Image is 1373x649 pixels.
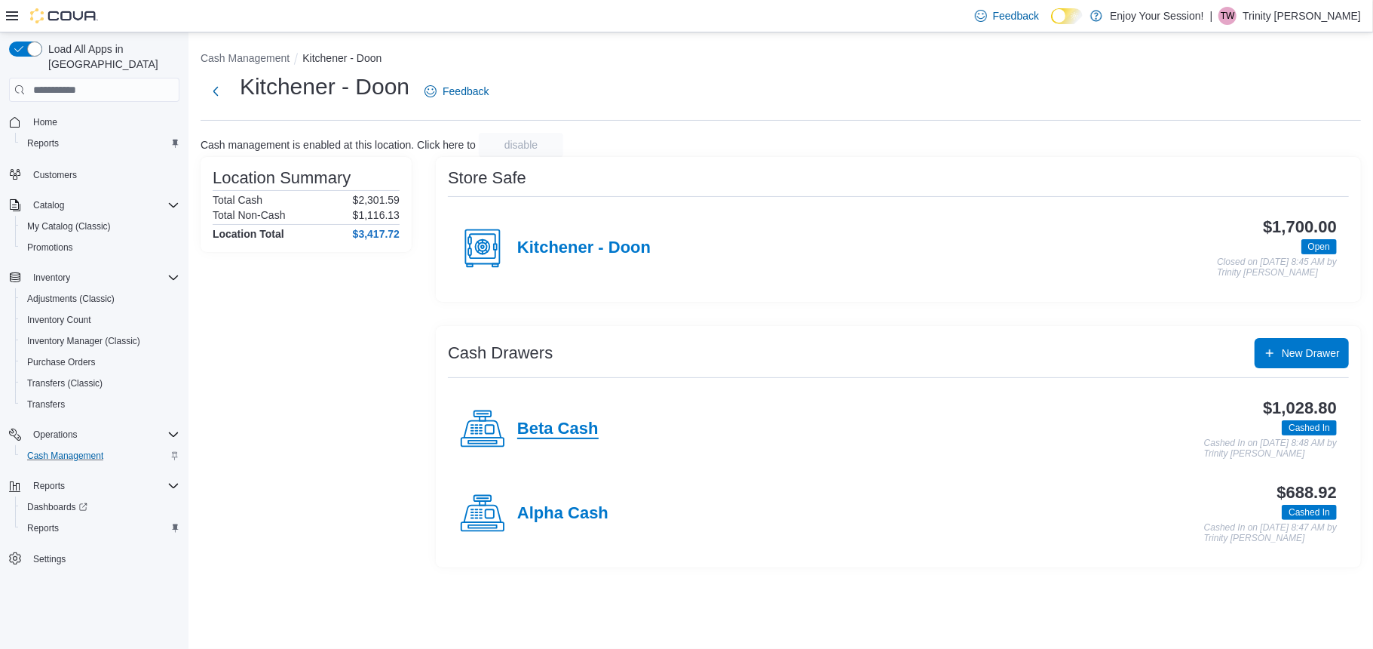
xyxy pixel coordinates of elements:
[1217,257,1337,278] p: Closed on [DATE] 8:45 AM by Trinity [PERSON_NAME]
[1110,7,1204,25] p: Enjoy Your Session!
[27,377,103,389] span: Transfers (Classic)
[21,498,93,516] a: Dashboards
[27,196,179,214] span: Catalog
[201,139,476,151] p: Cash management is enabled at this location. Click here to
[27,477,71,495] button: Reports
[213,194,262,206] h6: Total Cash
[33,116,57,128] span: Home
[302,52,382,64] button: Kitchener - Doon
[517,504,608,524] h4: Alpha Cash
[33,480,65,492] span: Reports
[27,137,59,149] span: Reports
[27,269,76,287] button: Inventory
[1263,399,1337,417] h3: $1,028.80
[240,72,409,102] h1: Kitchener - Doon
[27,269,179,287] span: Inventory
[21,290,179,308] span: Adjustments (Classic)
[15,394,185,415] button: Transfers
[418,76,495,106] a: Feedback
[27,550,72,568] a: Settings
[27,426,179,444] span: Operations
[27,549,179,568] span: Settings
[21,447,179,465] span: Cash Management
[21,238,79,257] a: Promotions
[21,374,109,392] a: Transfers (Classic)
[15,216,185,237] button: My Catalog (Classic)
[21,134,65,152] a: Reports
[504,137,538,152] span: disable
[517,238,651,258] h4: Kitchener - Doon
[443,84,489,99] span: Feedback
[9,105,179,609] nav: Complex example
[42,42,179,72] span: Load All Apps in [GEOGRAPHIC_DATA]
[21,217,117,235] a: My Catalog (Classic)
[15,497,185,518] a: Dashboards
[15,373,185,394] button: Transfers (Classic)
[448,169,526,187] h3: Store Safe
[1301,239,1337,254] span: Open
[1263,218,1337,236] h3: $1,700.00
[21,395,179,414] span: Transfers
[1282,420,1337,435] span: Cashed In
[201,52,290,64] button: Cash Management
[353,194,400,206] p: $2,301.59
[27,450,103,462] span: Cash Management
[353,209,400,221] p: $1,116.13
[27,196,70,214] button: Catalog
[1255,338,1349,368] button: New Drawer
[517,420,599,439] h4: Beta Cash
[3,548,185,570] button: Settings
[3,195,185,216] button: Catalog
[21,311,97,329] a: Inventory Count
[1308,240,1330,254] span: Open
[3,111,185,133] button: Home
[1051,24,1052,25] span: Dark Mode
[993,8,1039,23] span: Feedback
[21,395,71,414] a: Transfers
[1210,7,1213,25] p: |
[1218,7,1237,25] div: Trinity Walker
[21,332,179,350] span: Inventory Manager (Classic)
[33,553,66,565] span: Settings
[479,133,563,157] button: disable
[21,290,121,308] a: Adjustments (Classic)
[15,237,185,258] button: Promotions
[15,331,185,352] button: Inventory Manager (Classic)
[27,356,96,368] span: Purchase Orders
[21,332,146,350] a: Inventory Manager (Classic)
[1051,8,1083,24] input: Dark Mode
[27,112,179,131] span: Home
[15,288,185,309] button: Adjustments (Classic)
[27,220,111,232] span: My Catalog (Classic)
[27,398,65,411] span: Transfers
[27,477,179,495] span: Reports
[201,76,231,106] button: Next
[15,518,185,539] button: Reports
[3,475,185,497] button: Reports
[21,498,179,516] span: Dashboards
[33,169,77,181] span: Customers
[33,199,64,211] span: Catalog
[27,314,91,326] span: Inventory Count
[21,238,179,257] span: Promotions
[27,113,63,131] a: Home
[27,166,83,184] a: Customers
[15,133,185,154] button: Reports
[21,134,179,152] span: Reports
[21,519,65,537] a: Reports
[33,429,78,441] span: Operations
[21,519,179,537] span: Reports
[1289,421,1330,435] span: Cashed In
[27,293,115,305] span: Adjustments (Classic)
[33,272,70,284] span: Inventory
[1282,505,1337,520] span: Cashed In
[21,447,109,465] a: Cash Management
[1204,438,1337,459] p: Cashed In on [DATE] 8:48 AM by Trinity [PERSON_NAME]
[21,374,179,392] span: Transfers (Classic)
[27,335,140,347] span: Inventory Manager (Classic)
[3,424,185,445] button: Operations
[27,241,73,254] span: Promotions
[27,426,84,444] button: Operations
[1289,506,1330,519] span: Cashed In
[27,501,87,513] span: Dashboards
